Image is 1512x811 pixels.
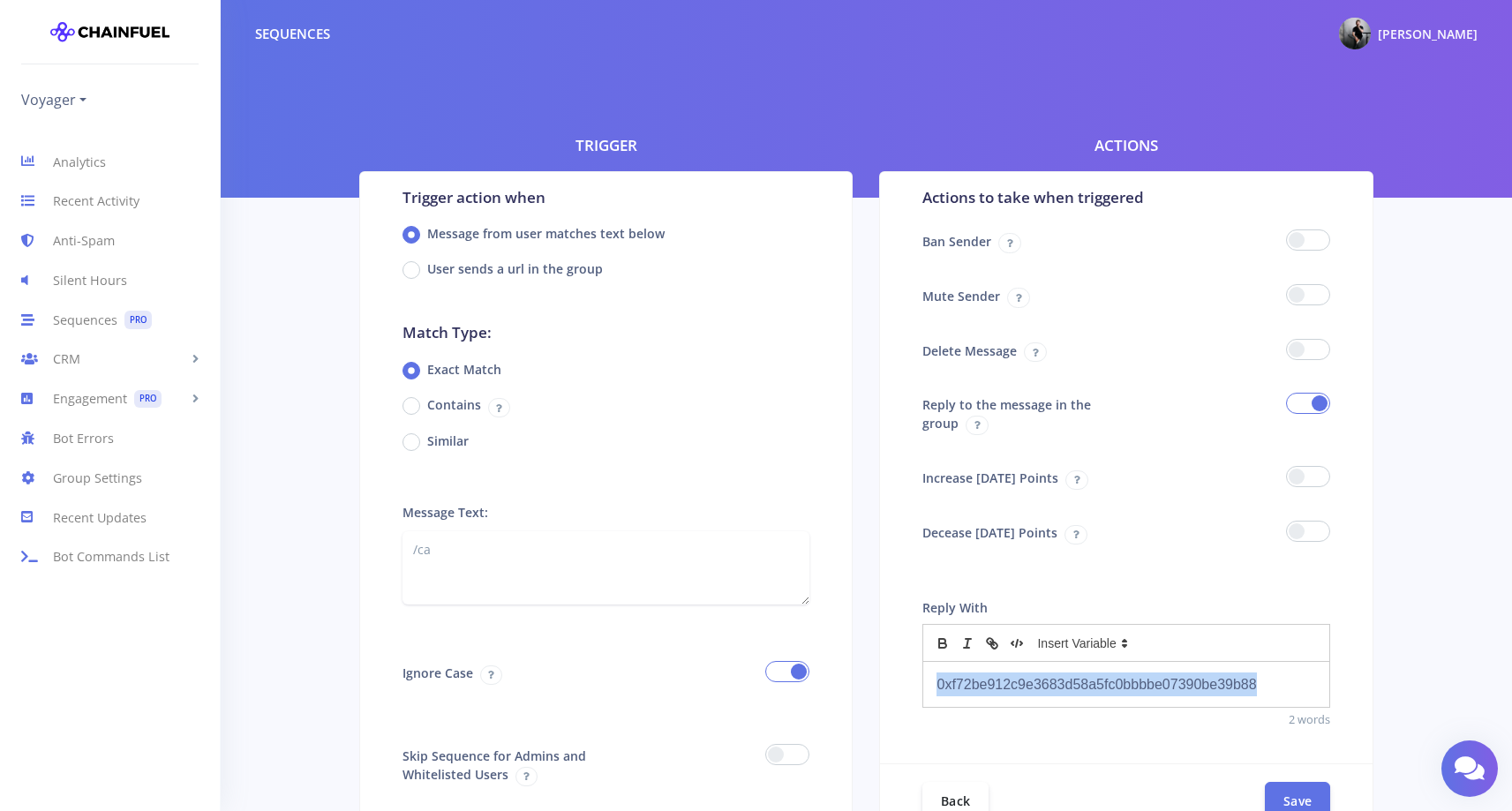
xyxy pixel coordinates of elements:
[937,672,1316,696] p: 0xf72be912c9e3683d58a5fc0bbbbe07390be39b88
[21,86,87,114] a: Voyager
[922,711,1330,728] small: 2 words
[402,186,545,209] h3: Trigger action when
[922,598,988,617] label: Reply With
[1339,18,1371,49] img: @AlexGLTM Photo
[427,432,469,450] label: Similar
[427,360,501,379] label: Exact Match
[402,321,492,344] h3: Match Type:
[922,186,1144,209] h3: Actions to take when triggered
[402,493,488,531] label: Message Text:
[575,134,637,157] h3: Trigger
[427,395,510,417] label: Contains
[909,386,1126,445] label: Reply to the message in the group
[389,737,606,796] label: Skip Sequence for Admins and Whitelisted Users
[124,311,152,329] span: PRO
[909,459,1126,499] label: Increase [DATE] Points
[909,277,1126,318] label: Mute Sender
[50,14,169,49] img: chainfuel-logo
[1325,14,1478,53] a: @AlexGLTM Photo [PERSON_NAME]
[909,332,1126,372] label: Delete Message
[427,259,603,278] label: User sends a url in the group
[255,24,330,44] div: Sequences
[389,654,606,695] label: Ignore Case
[402,531,810,604] textarea: /ca
[909,222,1126,263] label: Ban Sender
[909,514,1126,554] label: Decease [DATE] Points
[134,390,162,409] span: PRO
[427,224,665,243] label: Message from user matches text below
[1378,26,1478,42] span: [PERSON_NAME]
[1095,134,1158,157] h3: Actions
